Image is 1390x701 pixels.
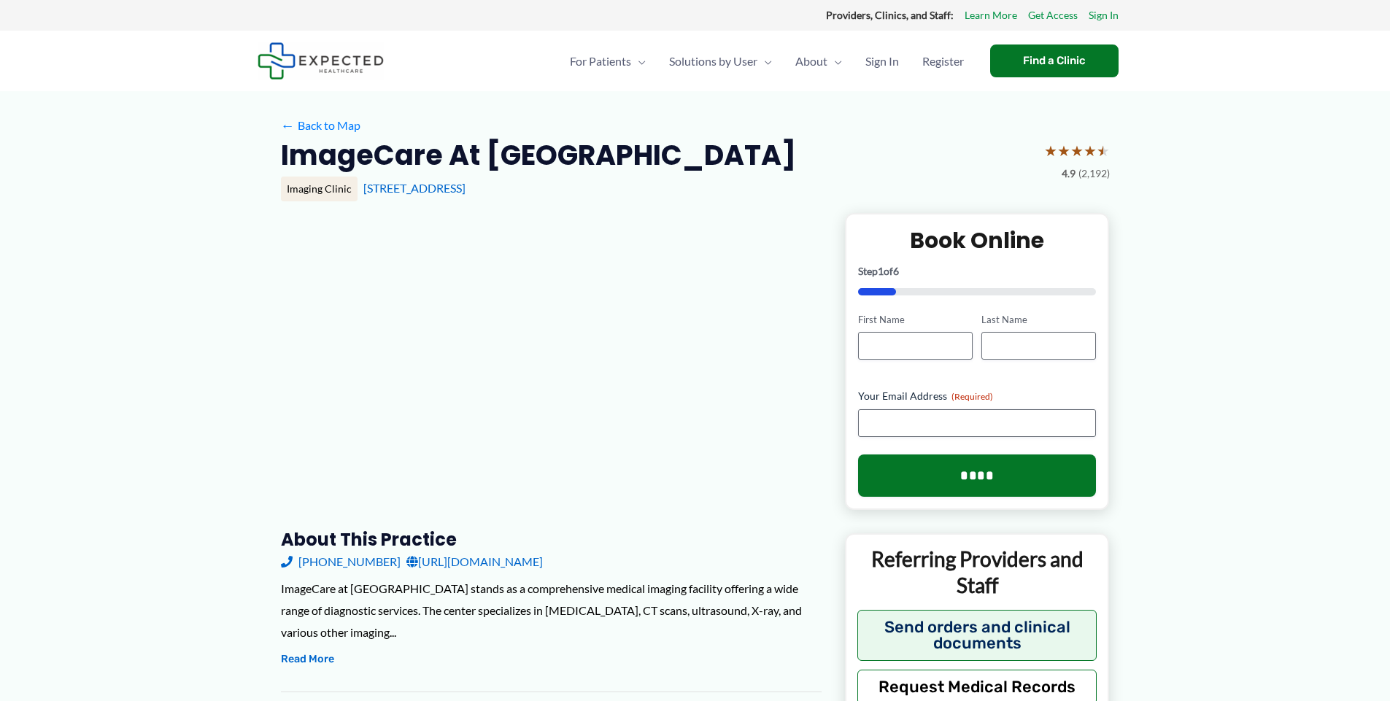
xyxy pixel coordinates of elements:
a: ←Back to Map [281,115,360,136]
span: (2,192) [1078,164,1110,183]
span: About [795,36,827,87]
a: Register [911,36,976,87]
a: [STREET_ADDRESS] [363,181,466,195]
h2: Book Online [858,226,1097,255]
span: For Patients [570,36,631,87]
a: Get Access [1028,6,1078,25]
a: Sign In [1089,6,1119,25]
span: Menu Toggle [757,36,772,87]
img: Expected Healthcare Logo - side, dark font, small [258,42,384,80]
a: For PatientsMenu Toggle [558,36,657,87]
p: Step of [858,266,1097,276]
p: Referring Providers and Staff [857,546,1097,599]
span: Menu Toggle [631,36,646,87]
span: ★ [1084,137,1097,164]
h2: ImageCare at [GEOGRAPHIC_DATA] [281,137,796,173]
span: 1 [878,265,884,277]
label: Your Email Address [858,389,1097,403]
div: ImageCare at [GEOGRAPHIC_DATA] stands as a comprehensive medical imaging facility offering a wide... [281,578,822,643]
label: First Name [858,313,973,327]
span: Sign In [865,36,899,87]
a: Find a Clinic [990,44,1119,77]
a: Solutions by UserMenu Toggle [657,36,784,87]
button: Read More [281,651,334,668]
a: AboutMenu Toggle [784,36,854,87]
nav: Primary Site Navigation [558,36,976,87]
a: [PHONE_NUMBER] [281,551,401,573]
span: ★ [1070,137,1084,164]
h3: About this practice [281,528,822,551]
label: Last Name [981,313,1096,327]
span: (Required) [951,391,993,402]
div: Imaging Clinic [281,177,358,201]
span: 4.9 [1062,164,1076,183]
a: Learn More [965,6,1017,25]
span: ★ [1097,137,1110,164]
a: [URL][DOMAIN_NAME] [406,551,543,573]
span: ← [281,118,295,132]
button: Send orders and clinical documents [857,610,1097,661]
span: ★ [1044,137,1057,164]
a: Sign In [854,36,911,87]
span: ★ [1057,137,1070,164]
span: Menu Toggle [827,36,842,87]
span: 6 [893,265,899,277]
span: Solutions by User [669,36,757,87]
span: Register [922,36,964,87]
strong: Providers, Clinics, and Staff: [826,9,954,21]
